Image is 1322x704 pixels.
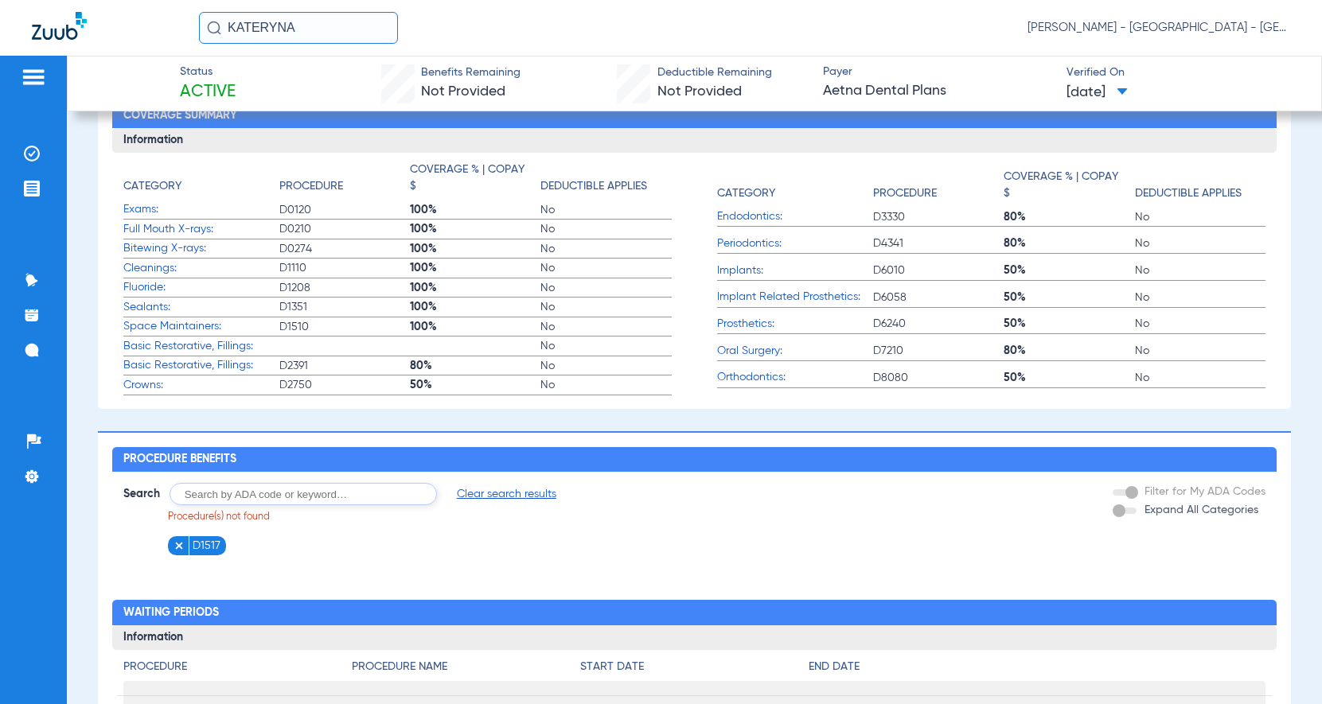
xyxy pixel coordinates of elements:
span: Cleanings: [123,260,279,277]
span: 100% [410,299,540,315]
span: D0274 [279,241,410,257]
span: Sealants: [123,299,279,316]
span: Basic Restorative, Fillings: [123,338,279,355]
app-breakdown-title: Procedure [873,161,1004,208]
span: D1510 [279,319,410,335]
span: D6010 [873,263,1004,278]
span: D0210 [279,221,410,237]
h2: Coverage Summary [112,103,1277,128]
span: 100% [410,241,540,257]
span: Status [180,64,236,80]
span: Periodontics: [717,235,873,252]
span: D0120 [279,202,410,218]
span: Implants: [717,263,873,279]
h4: Category [717,185,775,202]
span: 80% [1004,235,1134,251]
span: D3330 [873,209,1004,225]
input: Search by ADA code or keyword… [170,483,437,505]
span: No [540,299,671,315]
span: 50% [410,377,540,393]
h3: Information [112,625,1277,651]
span: 80% [1004,343,1134,359]
span: No [1135,290,1265,305]
span: 50% [1004,263,1134,278]
span: Clear search results [457,486,556,502]
span: 100% [410,319,540,335]
span: No [1135,316,1265,332]
span: Exams: [123,201,279,218]
span: Crowns: [123,377,279,394]
span: D1110 [279,260,410,276]
span: D1517 [193,538,220,554]
span: 50% [1004,316,1134,332]
img: Zuub Logo [32,12,87,40]
span: D6240 [873,316,1004,332]
span: Implant Related Prosthetics: [717,289,873,305]
span: Oral Surgery: [717,343,873,360]
app-breakdown-title: Coverage % | Copay $ [410,161,540,200]
span: Verified On [1067,64,1296,81]
span: No [1135,235,1265,251]
span: 80% [1004,209,1134,225]
span: [PERSON_NAME] - [GEOGRAPHIC_DATA] - [GEOGRAPHIC_DATA] | The Super Dentists [1028,20,1290,36]
h4: Procedure [279,178,343,195]
span: No [540,280,671,296]
p: Procedure(s) not found [168,511,556,525]
span: D7210 [873,343,1004,359]
h2: Procedure Benefits [112,447,1277,473]
span: Not Provided [657,84,742,99]
span: D1208 [279,280,410,296]
app-breakdown-title: Procedure [123,659,352,681]
h4: Coverage % | Copay $ [1004,169,1126,202]
span: No [540,377,671,393]
span: 50% [1004,370,1134,386]
span: Orthodontics: [717,369,873,386]
span: Basic Restorative, Fillings: [123,357,279,374]
app-breakdown-title: Coverage % | Copay $ [1004,161,1134,208]
h4: Category [123,178,181,195]
span: D2391 [279,358,410,374]
span: Space Maintainers: [123,318,279,335]
app-breakdown-title: Category [717,161,873,208]
app-breakdown-title: Deductible Applies [540,161,671,200]
span: No [540,260,671,276]
img: hamburger-icon [21,68,46,87]
app-breakdown-title: Category [123,161,279,200]
h4: Start Date [580,659,809,675]
span: No [540,241,671,257]
img: x.svg [174,540,185,551]
h3: Information [112,128,1277,154]
h4: Deductible Applies [1135,185,1242,202]
span: No [540,319,671,335]
span: Fluoride: [123,279,279,296]
h4: Procedure [873,185,937,202]
span: Aetna Dental Plans [823,81,1052,101]
img: Search Icon [207,21,221,35]
h4: Procedure Name [352,659,580,675]
span: No [540,202,671,218]
app-breakdown-title: Start Date [580,659,809,681]
app-breakdown-title: Procedure Name [352,659,580,681]
span: D4341 [873,235,1004,251]
h4: Procedure [123,659,352,675]
span: [DATE] [1067,83,1128,103]
span: No [1135,209,1265,225]
span: Prosthetics: [717,316,873,333]
span: 100% [410,202,540,218]
h4: Deductible Applies [540,178,647,195]
span: No [540,338,671,354]
span: Full Mouth X-rays: [123,221,279,238]
span: 100% [410,260,540,276]
span: Active [180,81,236,103]
label: Filter for My ADA Codes [1141,484,1265,500]
span: Deductible Remaining [657,64,772,81]
app-breakdown-title: End Date [809,659,1265,681]
span: No [540,221,671,237]
span: No [540,358,671,374]
iframe: Chat Widget [1242,628,1322,704]
span: 100% [410,280,540,296]
app-breakdown-title: Procedure [279,161,410,200]
span: Endodontics: [717,208,873,225]
span: Bitewing X-rays: [123,240,279,257]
